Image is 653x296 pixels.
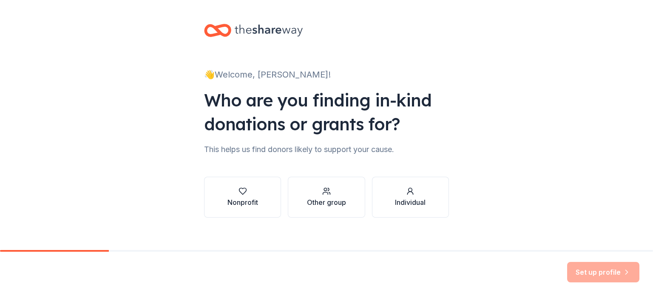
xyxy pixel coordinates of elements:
div: This helps us find donors likely to support your cause. [204,143,449,156]
div: Other group [307,197,346,207]
div: 👋 Welcome, [PERSON_NAME]! [204,68,449,81]
div: Who are you finding in-kind donations or grants for? [204,88,449,136]
div: Nonprofit [227,197,258,207]
div: Individual [395,197,426,207]
button: Other group [288,177,365,218]
button: Nonprofit [204,177,281,218]
button: Individual [372,177,449,218]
